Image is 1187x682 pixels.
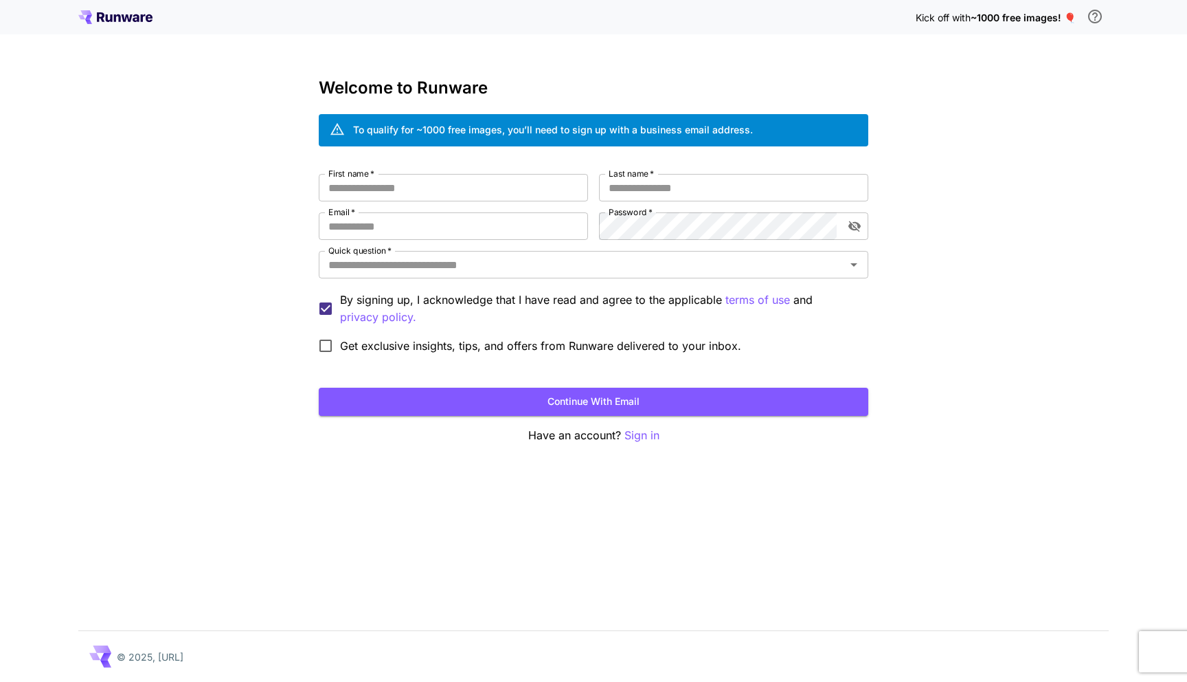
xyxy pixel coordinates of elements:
label: Quick question [328,245,392,256]
span: Get exclusive insights, tips, and offers from Runware delivered to your inbox. [340,338,741,354]
button: By signing up, I acknowledge that I have read and agree to the applicable and privacy policy. [725,291,790,309]
p: terms of use [725,291,790,309]
span: Kick off with [916,12,971,23]
button: Sign in [624,427,659,444]
p: privacy policy. [340,309,416,326]
button: By signing up, I acknowledge that I have read and agree to the applicable terms of use and [340,309,416,326]
label: Email [328,206,355,218]
label: Last name [609,168,654,179]
div: To qualify for ~1000 free images, you’ll need to sign up with a business email address. [353,122,753,137]
p: Have an account? [319,427,868,444]
button: toggle password visibility [842,214,867,239]
h3: Welcome to Runware [319,78,868,98]
span: ~1000 free images! 🎈 [971,12,1076,23]
label: Password [609,206,653,218]
p: © 2025, [URL] [117,650,183,664]
p: By signing up, I acknowledge that I have read and agree to the applicable and [340,291,857,326]
label: First name [328,168,374,179]
button: Continue with email [319,388,868,416]
button: Open [844,255,863,274]
button: In order to qualify for free credit, you need to sign up with a business email address and click ... [1081,3,1109,30]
